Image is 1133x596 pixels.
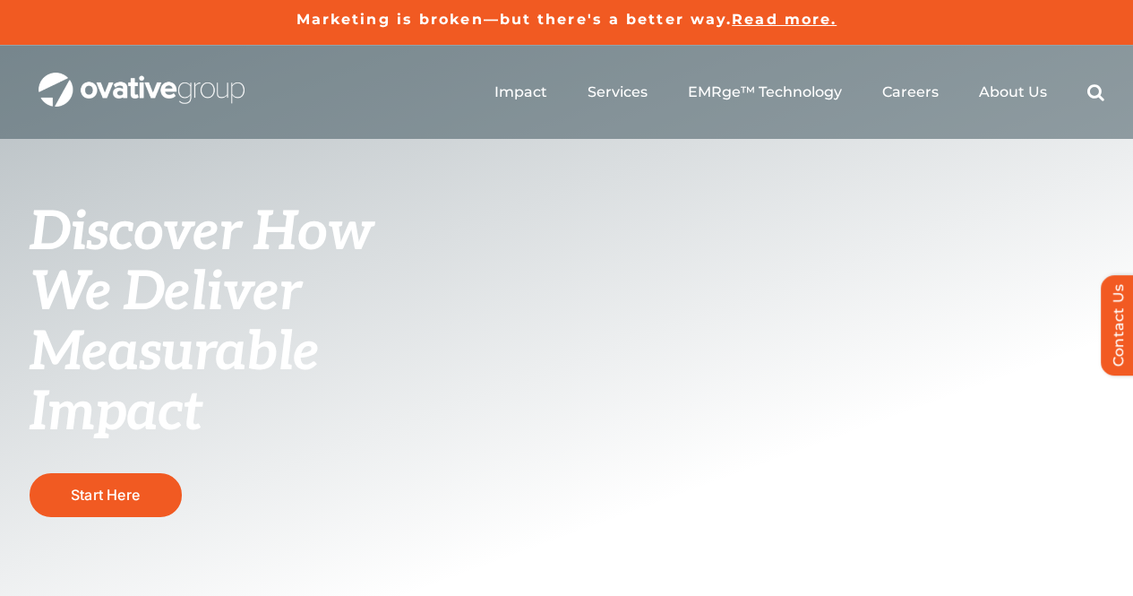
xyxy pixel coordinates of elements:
[494,83,547,101] a: Impact
[30,201,373,265] span: Discover How
[30,261,320,445] span: We Deliver Measurable Impact
[296,11,733,28] a: Marketing is broken—but there's a better way.
[494,64,1104,121] nav: Menu
[588,83,648,101] a: Services
[71,486,140,504] span: Start Here
[732,11,837,28] a: Read more.
[979,83,1047,101] a: About Us
[30,473,182,517] a: Start Here
[882,83,939,101] a: Careers
[39,71,245,88] a: OG_Full_horizontal_WHT
[688,83,842,101] a: EMRge™ Technology
[1087,83,1104,101] a: Search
